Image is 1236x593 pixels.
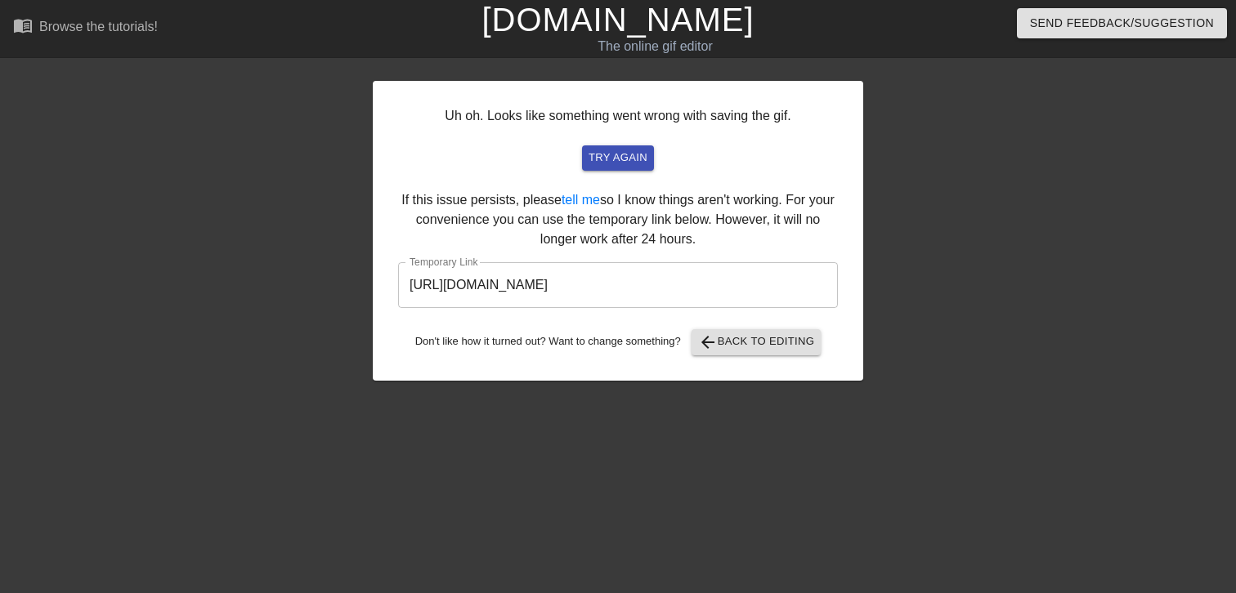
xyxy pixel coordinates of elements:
[373,81,863,381] div: Uh oh. Looks like something went wrong with saving the gif. If this issue persists, please so I k...
[420,37,890,56] div: The online gif editor
[481,2,754,38] a: [DOMAIN_NAME]
[698,332,718,352] span: arrow_back
[398,329,838,355] div: Don't like how it turned out? Want to change something?
[692,329,822,355] button: Back to Editing
[39,20,158,33] div: Browse the tutorials!
[589,149,647,167] span: try again
[13,16,33,35] span: menu_book
[13,16,158,41] a: Browse the tutorials!
[1017,8,1227,38] button: Send Feedback/Suggestion
[562,193,600,207] a: tell me
[1030,13,1214,33] span: Send Feedback/Suggestion
[582,145,654,171] button: try again
[398,262,838,308] input: bare
[698,332,815,352] span: Back to Editing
